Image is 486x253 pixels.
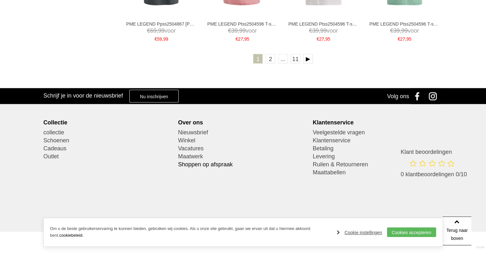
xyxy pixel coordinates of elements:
[238,28,239,34] span: ,
[50,225,331,239] p: Om u de beste gebruikerservaring te kunnen bieden, gebruiken wij cookies. Als u onze site gebruik...
[443,217,471,245] a: Terug naar boven
[59,233,82,238] a: cookiebeleid
[43,145,174,153] a: Cadeaus
[178,119,308,126] div: Over ons
[313,119,443,126] div: Klantenservice
[313,145,443,153] a: Betaling
[319,28,320,34] span: ,
[147,28,150,34] span: €
[178,129,308,137] a: Nieuwsbrief
[178,145,308,153] a: Vacatures
[155,36,157,42] span: €
[387,88,409,104] div: Volg ons
[400,36,405,42] span: 27
[401,148,467,185] a: Klant beoordelingen 0 klantbeoordelingen 0/10
[288,27,359,35] span: voor
[312,28,319,34] span: 39
[401,28,408,34] span: 99
[178,137,308,145] a: Winkel
[207,21,278,27] a: PME LEGEND Ptss2504596 T-shirts
[320,28,327,34] span: 99
[390,28,393,34] span: €
[126,21,197,27] a: PME LEGEND Ppss2504867 [PERSON_NAME]'s
[400,28,401,34] span: ,
[309,28,312,34] span: €
[178,161,308,169] a: Shoppen op afspraak
[313,137,443,145] a: Klantenservice
[266,54,275,64] a: 2
[129,90,179,103] a: Nu inschrijven
[288,21,359,27] a: PME LEGEND Ptss2504596 T-shirts
[406,36,412,42] span: 95
[393,28,400,34] span: 39
[324,36,325,42] span: ,
[163,36,168,42] span: 99
[157,36,162,42] span: 59
[238,36,243,42] span: 27
[369,21,440,27] a: PME LEGEND Ptss2504596 T-shirts
[313,169,443,177] a: Maattabellen
[313,161,443,169] a: Ruilen & Retourneren
[369,27,440,35] span: voor
[401,171,467,178] span: 0 klantbeoordelingen 0/10
[43,92,123,99] h3: Schrijf je in voor de nieuwsbrief
[162,36,163,42] span: ,
[313,129,443,137] a: Veelgestelde vragen
[405,36,406,42] span: ,
[235,36,238,42] span: €
[43,137,174,145] a: Schoenen
[157,28,158,34] span: ,
[337,228,382,237] a: Cookie instellingen
[317,36,319,42] span: €
[158,28,165,34] span: 99
[291,54,300,64] a: 11
[239,28,246,34] span: 99
[150,28,157,34] span: 69
[244,36,249,42] span: 95
[476,243,484,251] a: Divide
[401,148,467,155] h3: Klant beoordelingen
[43,153,174,161] a: Outlet
[313,153,443,161] a: Levering
[243,36,244,42] span: ,
[231,28,238,34] span: 39
[178,153,308,161] a: Maatwerk
[319,36,324,42] span: 27
[126,27,197,35] span: voor
[278,54,288,64] span: ...
[207,27,278,35] span: voor
[325,36,330,42] span: 95
[43,119,174,126] div: Collectie
[398,36,400,42] span: €
[427,88,443,104] a: Instagram
[387,227,436,237] a: Cookies accepteren
[253,54,263,64] a: 1
[43,129,174,137] a: collectie
[411,88,427,104] a: Facebook
[228,28,231,34] span: €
